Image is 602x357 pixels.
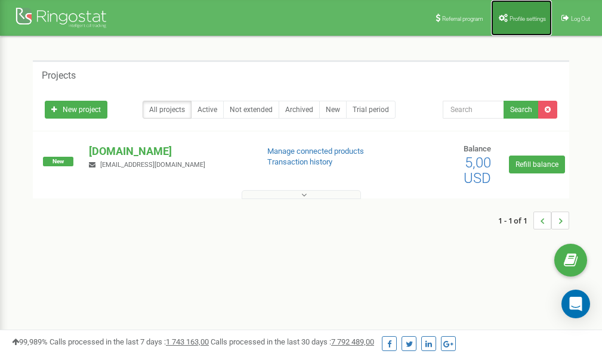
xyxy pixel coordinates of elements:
[443,101,504,119] input: Search
[223,101,279,119] a: Not extended
[211,337,374,346] span: Calls processed in the last 30 days :
[100,161,205,169] span: [EMAIL_ADDRESS][DOMAIN_NAME]
[464,154,491,187] span: 5,00 USD
[319,101,347,119] a: New
[267,157,332,166] a: Transaction history
[42,70,76,81] h5: Projects
[267,147,364,156] a: Manage connected products
[504,101,539,119] button: Search
[510,15,546,22] span: Profile settings
[498,212,533,229] span: 1 - 1 of 1
[498,200,569,241] nav: ...
[279,101,320,119] a: Archived
[464,144,491,153] span: Balance
[89,144,248,159] p: [DOMAIN_NAME]
[191,101,224,119] a: Active
[331,337,374,346] u: 7 792 489,00
[12,337,48,346] span: 99,989%
[166,337,209,346] u: 1 743 163,00
[43,157,73,166] span: New
[561,290,590,318] div: Open Intercom Messenger
[509,156,565,173] a: Refill balance
[346,101,396,119] a: Trial period
[143,101,192,119] a: All projects
[45,101,107,119] a: New project
[442,15,483,22] span: Referral program
[50,337,209,346] span: Calls processed in the last 7 days :
[571,15,590,22] span: Log Out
